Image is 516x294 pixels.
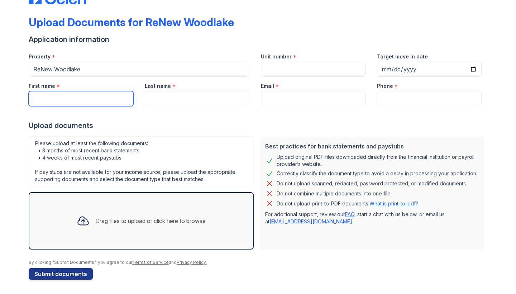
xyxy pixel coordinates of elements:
button: Submit documents [29,268,93,280]
div: Correctly classify the document type to avoid a delay in processing your application. [277,169,477,178]
label: First name [29,82,55,90]
div: Please upload at least the following documents: • 3 months of most recent bank statements • 4 wee... [29,136,254,186]
div: Upload original PDF files downloaded directly from the financial institution or payroll provider’... [277,153,479,168]
div: Do not combine multiple documents into one file. [277,189,392,198]
div: Upload Documents for ReNew Woodlake [29,16,234,29]
a: What is print-to-pdf? [369,200,418,207]
div: Application information [29,34,487,44]
div: Drag files to upload or click here to browse [95,217,206,225]
a: Terms of Service [132,260,169,265]
label: Phone [377,82,393,90]
div: By clicking "Submit Documents," you agree to our and [29,260,487,265]
a: [EMAIL_ADDRESS][DOMAIN_NAME] [269,218,352,224]
label: Property [29,53,51,60]
a: Privacy Policy. [177,260,207,265]
label: Target move in date [377,53,428,60]
label: Email [261,82,274,90]
div: Best practices for bank statements and paystubs [265,142,479,151]
p: For additional support, review our , start a chat with us below, or email us at [265,211,479,225]
p: Do not upload print-to-PDF documents. [277,200,418,207]
label: Unit number [261,53,292,60]
label: Last name [145,82,171,90]
div: Do not upload scanned, redacted, password protected, or modified documents. [277,179,467,188]
a: FAQ [345,211,354,217]
div: Upload documents [29,120,487,131]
